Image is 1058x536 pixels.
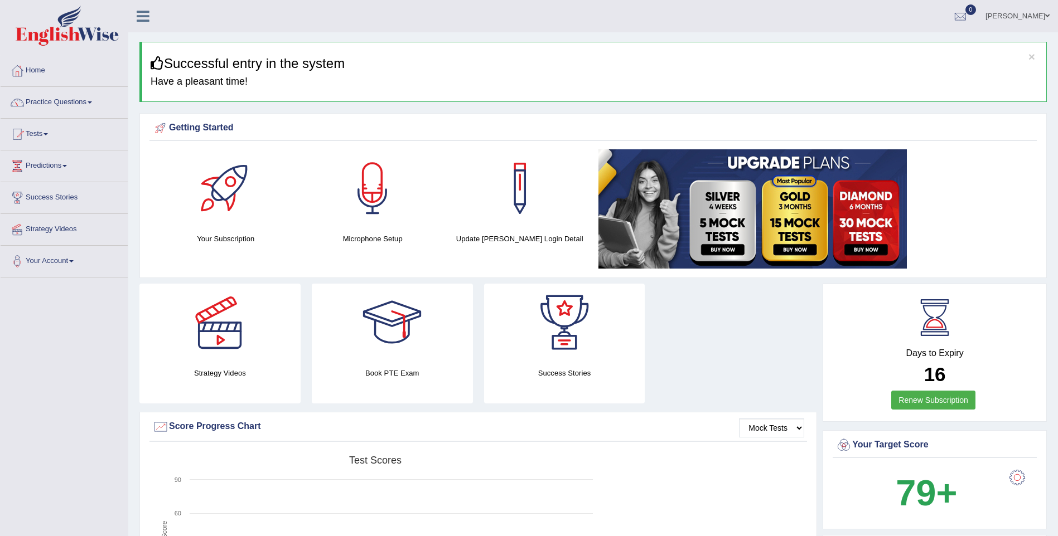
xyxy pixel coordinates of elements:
[1,87,128,115] a: Practice Questions
[1,119,128,147] a: Tests
[835,437,1034,454] div: Your Target Score
[891,391,975,410] a: Renew Subscription
[152,418,804,435] div: Score Progress Chart
[924,363,946,385] b: 16
[158,233,293,245] h4: Your Subscription
[151,56,1038,71] h3: Successful entry in the system
[1,214,128,242] a: Strategy Videos
[139,367,301,379] h4: Strategy Videos
[305,233,440,245] h4: Microphone Setup
[1028,51,1035,62] button: ×
[1,246,128,274] a: Your Account
[1,182,128,210] a: Success Stories
[484,367,645,379] h4: Success Stories
[151,76,1038,87] h4: Have a pleasant time!
[175,476,181,483] text: 90
[835,348,1034,358] h4: Days to Expiry
[1,150,128,178] a: Predictions
[598,149,907,269] img: small5.jpg
[452,233,587,245] h4: Update [PERSON_NAME] Login Detail
[349,455,402,466] tspan: Test scores
[896,472,957,513] b: 79+
[312,367,473,379] h4: Book PTE Exam
[1,55,128,83] a: Home
[965,4,977,15] span: 0
[175,510,181,516] text: 60
[152,120,1034,137] div: Getting Started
